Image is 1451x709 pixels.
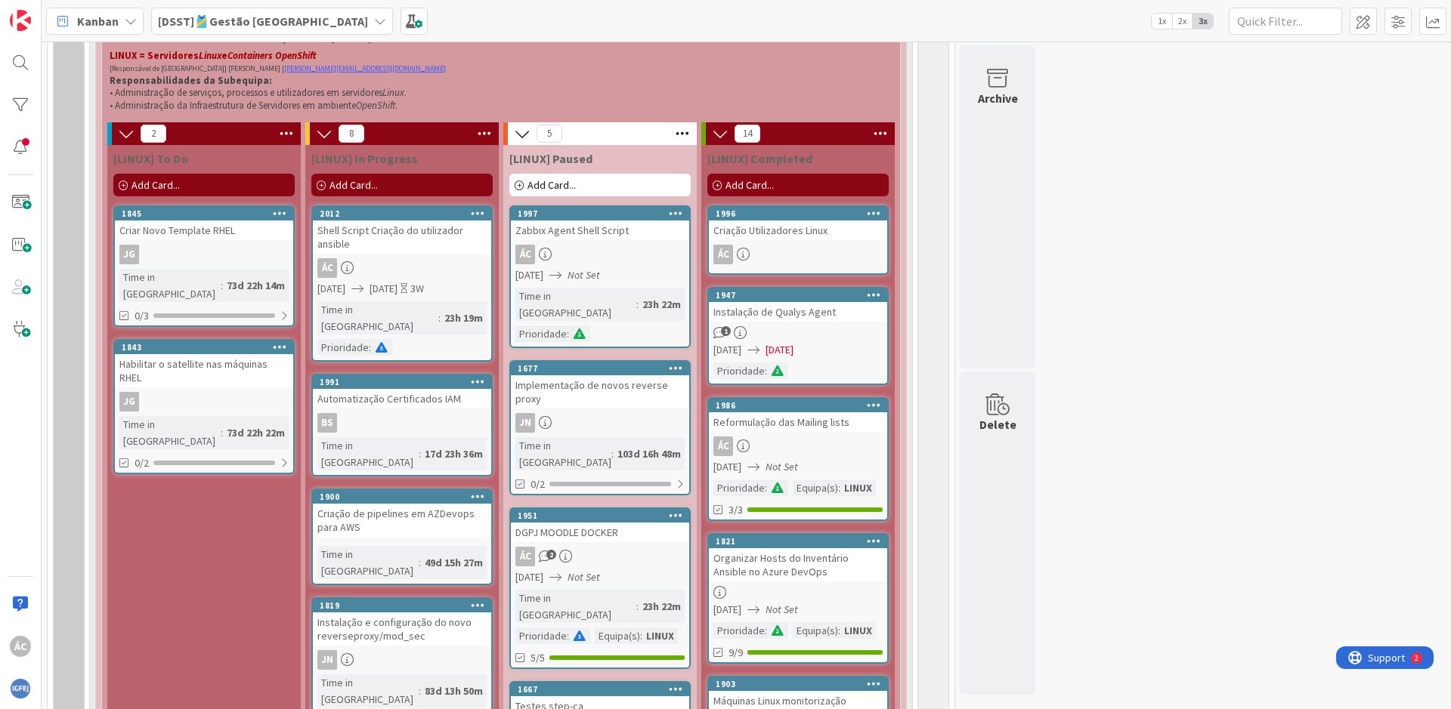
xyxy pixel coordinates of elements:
span: [DATE] [515,569,543,585]
span: [Responsável de [GEOGRAPHIC_DATA]] [PERSON_NAME] | [110,63,284,73]
div: 1667 [511,683,689,696]
div: 1819 [320,600,491,611]
span: Add Card... [329,178,378,192]
div: 17d 23h 36m [421,445,487,462]
div: Equipa(s) [793,622,838,639]
div: LINUX [840,622,876,639]
div: Criação de pipelines em AZDevops para AWS [313,504,491,537]
div: Time in [GEOGRAPHIC_DATA] [317,301,438,334]
div: Shell Script Criação do utilizador ansible [313,220,491,254]
img: avatar [10,678,31,699]
div: Time in [GEOGRAPHIC_DATA] [515,288,636,321]
span: Kanban [77,12,119,30]
div: LINUX [642,627,678,644]
div: 2 [79,6,82,18]
span: 2 [141,125,166,143]
div: JN [317,650,337,670]
div: Automatização Certificados IAM [313,389,491,408]
div: Delete [979,415,1016,433]
span: [DATE] [515,267,543,283]
div: 1997 [518,208,689,219]
img: Visit kanbanzone.com [10,10,31,31]
div: Prioridade [515,325,567,342]
i: Not Set [766,460,798,473]
div: 1900 [320,492,491,502]
span: . [404,86,407,99]
div: Time in [GEOGRAPHIC_DATA] [119,269,221,302]
div: 1677 [518,363,689,374]
span: : [636,296,639,313]
div: 1996 [709,207,887,220]
span: 14 [735,125,760,143]
div: 1986Reformulação das Mailing lists [709,399,887,432]
strong: LINUX = Servidores e [110,49,316,62]
div: ÁC [713,436,733,456]
div: 23h 19m [441,310,487,326]
span: • Administração da Infraestrutura de Servidores em ambiente [110,99,356,112]
span: Add Card... [725,178,774,192]
div: 1845Criar Novo Template RHEL [115,207,293,240]
div: Archive [978,89,1018,107]
div: 1947 [709,288,887,302]
div: 1991Automatização Certificados IAM [313,375,491,408]
div: 2012 [313,207,491,220]
div: 23h 22m [639,598,685,615]
div: 1997Zabbix Agent Shell Script [511,207,689,240]
span: : [221,277,223,294]
div: JG [119,245,139,264]
div: 1947Instalação de Qualys Agent [709,288,887,322]
span: : [438,310,441,326]
span: [DATE] [317,281,345,297]
div: 1821 [716,536,887,547]
span: : [567,325,569,342]
div: Time in [GEOGRAPHIC_DATA] [317,546,419,579]
div: DGPJ MOODLE DOCKER [511,523,689,542]
div: Zabbix Agent Shell Script [511,220,689,240]
div: ÁC [317,258,337,278]
div: Prioridade [713,362,765,379]
span: Add Card... [131,178,180,192]
div: 1677Implementação de novos reverse proxy [511,362,689,408]
div: Equipa(s) [595,627,640,644]
span: [DATE] [713,602,741,618]
div: 1986 [716,400,887,411]
span: 0/3 [135,308,149,324]
div: JN [313,650,491,670]
div: 73d 22h 22m [223,424,289,441]
div: Time in [GEOGRAPHIC_DATA] [515,590,636,623]
div: Prioridade [713,622,765,639]
div: Prioridade [515,627,567,644]
span: [LINUX] Paused [509,151,592,166]
div: Prioridade [713,479,765,496]
div: ÁC [313,258,491,278]
span: Add Card... [527,178,576,192]
span: : [838,622,840,639]
i: Not Set [766,603,798,616]
div: ÁC [713,245,733,264]
span: 5 [537,125,562,143]
div: 73d 22h 14m [223,277,289,294]
span: 0/2 [135,455,149,471]
span: 2x [1172,14,1193,29]
div: 1845 [115,207,293,220]
span: Support [32,2,69,20]
span: • Administração de serviços, processos e utilizadores em servidores [110,86,382,99]
div: Time in [GEOGRAPHIC_DATA] [119,416,221,449]
span: 2 [546,550,556,559]
div: 2012Shell Script Criação do utilizador ansible [313,207,491,254]
div: 1821Organizar Hosts do Inventário Ansible no Azure DevOps [709,535,887,581]
div: Criar Novo Template RHEL [115,220,293,240]
a: [PERSON_NAME][EMAIL_ADDRESS][DOMAIN_NAME] [284,63,446,73]
span: : [419,445,421,462]
div: BS [317,413,337,433]
div: 1903 [709,677,887,691]
span: [DATE] [370,281,398,297]
div: 1947 [716,290,887,301]
div: JG [115,245,293,264]
span: 8 [339,125,364,143]
div: Criação Utilizadores Linux [709,220,887,240]
div: 1843Habilitar o satellite nas máquinas RHEL [115,341,293,387]
span: [LINUX] Completed [707,151,812,166]
span: : [567,627,569,644]
em: OpenShift [356,99,395,112]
